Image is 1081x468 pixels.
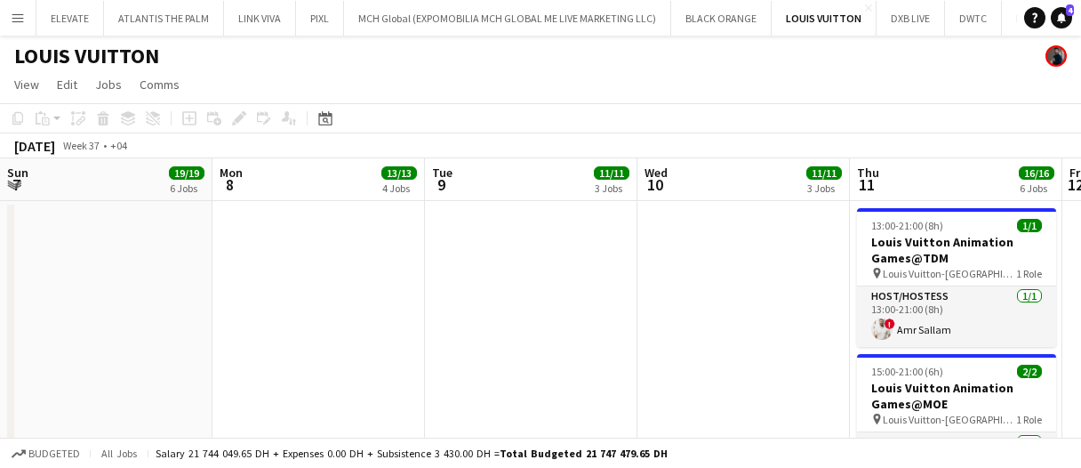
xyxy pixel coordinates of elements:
[772,1,877,36] button: LOUIS VUITTON
[857,165,879,181] span: Thu
[645,165,668,181] span: Wed
[224,1,296,36] button: LINK VIVA
[1051,7,1072,28] a: 4
[7,73,46,96] a: View
[1045,45,1067,67] app-user-avatar: Mohamed Arafa
[671,1,772,36] button: BLACK ORANGE
[381,166,417,180] span: 13/13
[217,174,243,195] span: 8
[59,139,103,152] span: Week 37
[170,182,204,195] div: 6 Jobs
[7,165,28,181] span: Sun
[95,77,122,93] span: Jobs
[877,1,945,36] button: DXB LIVE
[857,380,1056,412] h3: Louis Vuitton Animation Games@MOE
[594,166,629,180] span: 11/11
[871,219,943,232] span: 13:00-21:00 (8h)
[169,166,204,180] span: 19/19
[28,448,80,460] span: Budgeted
[88,73,129,96] a: Jobs
[857,208,1056,347] app-job-card: 13:00-21:00 (8h)1/1Louis Vuitton Animation Games@TDM Louis Vuitton-[GEOGRAPHIC_DATA]1 RoleHost/Ho...
[110,139,127,152] div: +04
[220,165,243,181] span: Mon
[1066,4,1074,16] span: 4
[57,77,77,93] span: Edit
[500,447,668,460] span: Total Budgeted 21 747 479.65 DH
[98,447,140,460] span: All jobs
[1017,219,1042,232] span: 1/1
[1019,166,1054,180] span: 16/16
[156,447,668,460] div: Salary 21 744 049.65 DH + Expenses 0.00 DH + Subsistence 3 430.00 DH =
[344,1,671,36] button: MCH Global (EXPOMOBILIA MCH GLOBAL ME LIVE MARKETING LLC)
[1020,182,1053,195] div: 6 Jobs
[857,234,1056,266] h3: Louis Vuitton Animation Games@TDM
[104,1,224,36] button: ATLANTIS THE PALM
[642,174,668,195] span: 10
[857,286,1056,347] app-card-role: Host/Hostess1/113:00-21:00 (8h)!Amr Sallam
[14,137,55,155] div: [DATE]
[1016,267,1042,280] span: 1 Role
[807,182,841,195] div: 3 Jobs
[14,77,39,93] span: View
[132,73,187,96] a: Comms
[4,174,28,195] span: 7
[382,182,416,195] div: 4 Jobs
[595,182,629,195] div: 3 Jobs
[883,267,1016,280] span: Louis Vuitton-[GEOGRAPHIC_DATA]
[1017,365,1042,378] span: 2/2
[854,174,879,195] span: 11
[36,1,104,36] button: ELEVATE
[1016,413,1042,426] span: 1 Role
[9,444,83,464] button: Budgeted
[296,1,344,36] button: PIXL
[883,413,1016,426] span: Louis Vuitton-[GEOGRAPHIC_DATA]
[885,319,895,329] span: !
[140,77,180,93] span: Comms
[806,166,842,180] span: 11/11
[50,73,84,96] a: Edit
[429,174,452,195] span: 9
[945,1,1002,36] button: DWTC
[14,43,159,69] h1: LOUIS VUITTON
[432,165,452,181] span: Tue
[871,365,943,378] span: 15:00-21:00 (6h)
